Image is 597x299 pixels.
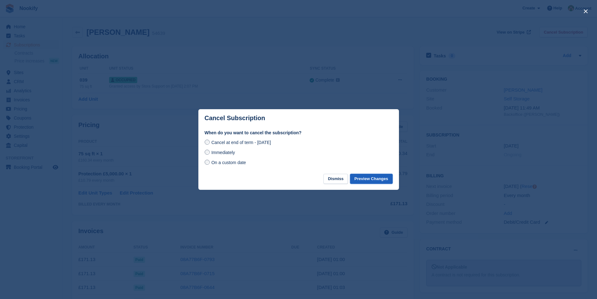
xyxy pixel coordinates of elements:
input: On a custom date [205,160,210,165]
label: When do you want to cancel the subscription? [205,130,393,136]
p: Cancel Subscription [205,115,265,122]
span: Immediately [211,150,235,155]
input: Cancel at end of term - [DATE] [205,140,210,145]
span: On a custom date [211,160,246,165]
button: Dismiss [323,174,348,184]
button: close [581,6,591,16]
span: Cancel at end of term - [DATE] [211,140,271,145]
button: Preview Changes [350,174,393,184]
input: Immediately [205,150,210,155]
